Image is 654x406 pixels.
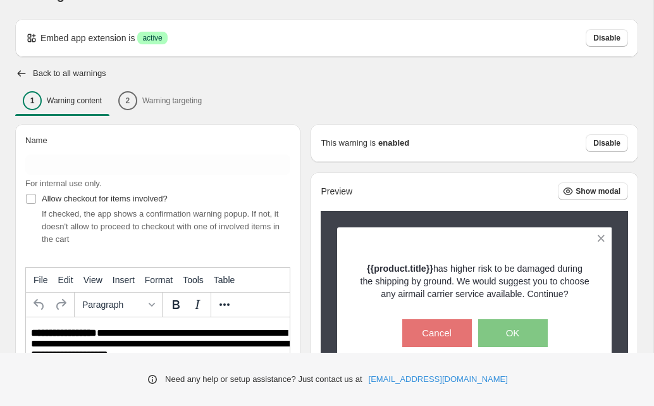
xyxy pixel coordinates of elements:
span: Disable [593,33,620,43]
span: Show modal [576,186,620,196]
div: 1 [23,91,42,110]
span: For internal use only. [25,179,101,188]
span: Name [25,136,47,145]
span: If checked, the app shows a confirmation warning popup. If not, it doesn't allow to proceed to ch... [42,209,280,244]
button: OK [478,319,548,347]
p: This warning is [321,137,376,149]
button: Show modal [558,182,628,200]
button: Cancel [402,319,472,347]
p: has higher risk to be damaged during the shipping by ground. We would suggest you to choose any a... [359,262,589,300]
span: Edit [58,275,73,285]
span: File [34,275,48,285]
p: Warning content [47,96,102,106]
a: [EMAIL_ADDRESS][DOMAIN_NAME] [369,373,508,386]
button: Redo [50,294,71,315]
span: Disable [593,138,620,148]
button: 1Warning content [15,87,109,114]
span: active [142,33,162,43]
iframe: Rich Text Area [26,317,290,382]
button: Undo [28,294,50,315]
button: Bold [165,294,187,315]
span: Insert [113,275,135,285]
p: Embed app extension is [40,32,135,44]
strong: enabled [378,137,409,149]
span: Paragraph [82,300,144,310]
button: More... [214,294,235,315]
strong: {{product.title}} [367,263,433,274]
span: Allow checkout for items involved? [42,194,168,203]
span: Table [214,275,235,285]
span: Tools [183,275,204,285]
button: Disable [586,134,628,152]
span: View [83,275,102,285]
button: Disable [586,29,628,47]
span: Format [145,275,173,285]
h2: Back to all warnings [33,68,106,79]
button: Italic [187,294,208,315]
h2: Preview [321,186,352,197]
button: Formats [77,294,159,315]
